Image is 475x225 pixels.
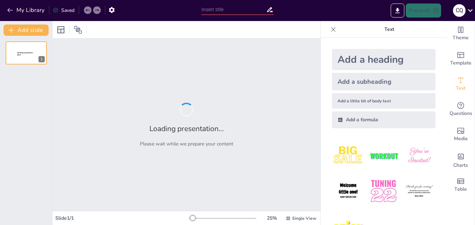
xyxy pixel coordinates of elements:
button: c Q [453,4,466,18]
img: 4.jpeg [332,175,364,207]
div: Slide 1 / 1 [55,215,189,221]
p: Please wait while we prepare your content [140,141,233,147]
span: Theme [453,34,469,42]
div: Get real-time input from your audience [447,97,475,122]
span: Questions [449,110,472,117]
p: Text [339,21,440,38]
span: Charts [453,162,468,169]
div: 1 [38,56,45,62]
div: Add a little bit of body text [332,93,435,109]
span: Table [454,185,467,193]
div: c Q [453,4,466,17]
span: Template [450,59,472,67]
img: 6.jpeg [403,175,435,207]
img: 1.jpeg [332,139,364,172]
span: Media [454,135,468,143]
span: Position [74,26,82,34]
input: Insert title [201,5,266,15]
span: Sendsteps presentation editor [17,52,33,56]
img: 3.jpeg [403,139,435,172]
span: Text [456,84,466,92]
div: Add text boxes [447,71,475,97]
div: Add a table [447,172,475,198]
div: Add ready made slides [447,46,475,71]
span: Single View [292,216,316,221]
button: Present [406,4,441,18]
button: Export to PowerPoint [391,4,404,18]
img: 5.jpeg [367,175,400,207]
button: Add slide [3,25,49,36]
div: Add a heading [332,49,435,70]
button: My Library [5,5,48,16]
div: 1 [6,41,47,64]
div: 25 % [263,215,280,221]
img: 2.jpeg [367,139,400,172]
div: Add a subheading [332,73,435,90]
h2: Loading presentation... [149,124,224,134]
div: Saved [53,7,75,14]
div: Add images, graphics, shapes or video [447,122,475,147]
div: Add a formula [332,111,435,128]
div: Add charts and graphs [447,147,475,172]
div: Change the overall theme [447,21,475,46]
div: Layout [55,24,66,35]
